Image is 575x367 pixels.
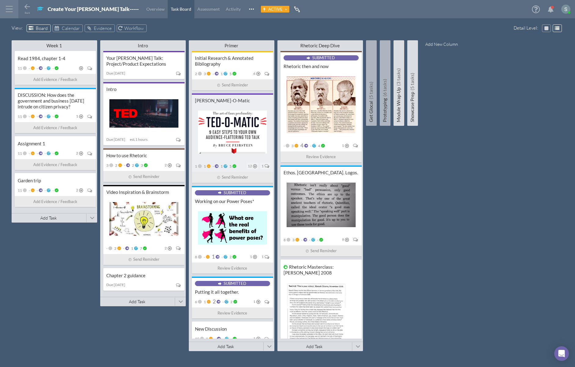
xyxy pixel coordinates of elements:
[291,144,294,148] span: 3
[52,114,54,119] span: -
[218,265,247,271] span: Review Evidence
[27,24,51,32] a: Board
[316,238,318,242] span: -
[133,173,159,180] span: Send Reminder
[195,336,199,341] span: 10
[342,238,344,242] span: 9
[221,255,223,259] span: -
[295,43,346,49] div: Rhetoric Deep Dive
[195,98,270,104] div: [PERSON_NAME]-O-Matic
[222,336,224,341] span: -
[561,5,570,14] img: ACg8ocKKX03B5h8i416YOfGGRvQH7qkhkMU_izt_hUWC0FdG_LDggA=s96-c
[189,342,263,351] button: Add Task
[106,71,130,76] div: Due [DATE]
[195,289,270,295] div: Putting it all together.
[224,281,246,286] span: Submitted
[203,255,205,259] span: -
[198,111,267,154] img: summary thumbnail
[18,56,93,61] div: Read 1984, chapter 1-4
[106,137,130,142] div: Due [DATE]
[113,246,116,251] span: 2
[130,246,133,251] span: 1
[106,282,130,288] div: Due [DATE]
[220,71,223,76] span: 1
[195,326,270,332] div: New Discussion
[106,153,181,158] div: How to use Rhetoric
[106,273,181,278] div: Chapter 2 guidance
[131,163,134,168] span: 2
[12,213,86,223] button: Add Task
[212,299,216,304] span: 2
[287,76,356,133] img: summary thumbnail
[317,144,320,148] span: 4
[195,164,197,169] span: 1
[299,143,303,148] span: 4
[52,188,54,193] span: -
[418,38,465,50] button: Add New Column
[300,238,302,242] span: -
[18,178,93,183] div: Garden trip
[212,71,214,76] span: -
[53,24,83,32] a: Calendar
[85,24,115,32] a: Evidence
[33,76,77,83] span: Add Evidence / Feedback
[129,299,145,304] span: Add Task
[106,246,108,251] span: -
[306,55,335,60] button: Submitted
[106,189,181,195] div: Video Inspiration & Brainstorm
[342,144,344,147] span: 1
[33,162,77,168] span: Add Evidence / Feedback
[130,137,148,142] div: est. 1 hours
[106,163,108,168] span: 3
[18,92,93,110] div: DISCUSSION: How does the government and business [DATE] intrude on citizen privacy?
[205,336,208,341] span: 1
[28,188,30,193] span: -
[284,64,359,69] div: Rhetoric then and now
[253,72,255,75] span: 6
[52,66,54,71] span: -
[44,188,46,193] span: -
[117,43,169,49] div: Intro
[222,82,248,88] span: Send Reminder
[100,297,174,306] button: Add Task
[218,310,247,316] span: Review Evidence
[306,154,336,160] span: Review Evidence
[211,254,215,259] span: 1
[33,198,77,205] span: Add Evidence / Feedback
[114,163,117,168] span: 2
[368,82,374,99] span: (5 tasks)
[24,3,31,13] button: Back
[12,24,25,32] span: View :
[106,55,181,67] div: Your [PERSON_NAME] Talk: Project/Product Expectations
[203,71,206,76] span: 3
[76,114,78,118] span: 1
[36,25,48,31] span: Board
[310,248,337,254] span: Send Reminder
[28,114,30,119] span: -
[250,255,252,259] span: 1
[48,6,139,12] div: Create Your [PERSON_NAME] Talk-----
[195,300,197,304] span: 6
[29,43,80,49] div: Week 1
[253,300,255,303] span: 1
[109,99,178,128] img: summary thumbnail
[229,164,232,169] span: 5
[229,71,232,76] span: 5
[203,300,206,304] span: 1
[171,6,191,12] span: Task Board
[284,264,359,276] div: Rhetoric Masterclass: [PERSON_NAME] 2008
[62,25,80,31] span: Calendar
[262,255,264,259] span: 1
[382,79,387,96] span: (6 tasks)
[253,337,255,340] span: 1
[123,163,125,168] span: -
[140,163,143,168] span: 3
[248,164,252,168] span: 12
[197,6,220,12] span: Assessment
[165,246,167,250] span: 2
[195,255,197,259] span: 8
[229,255,232,259] span: 2
[94,25,112,31] span: Evidence
[287,183,356,227] img: summary thumbnail
[117,24,147,32] a: Workflow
